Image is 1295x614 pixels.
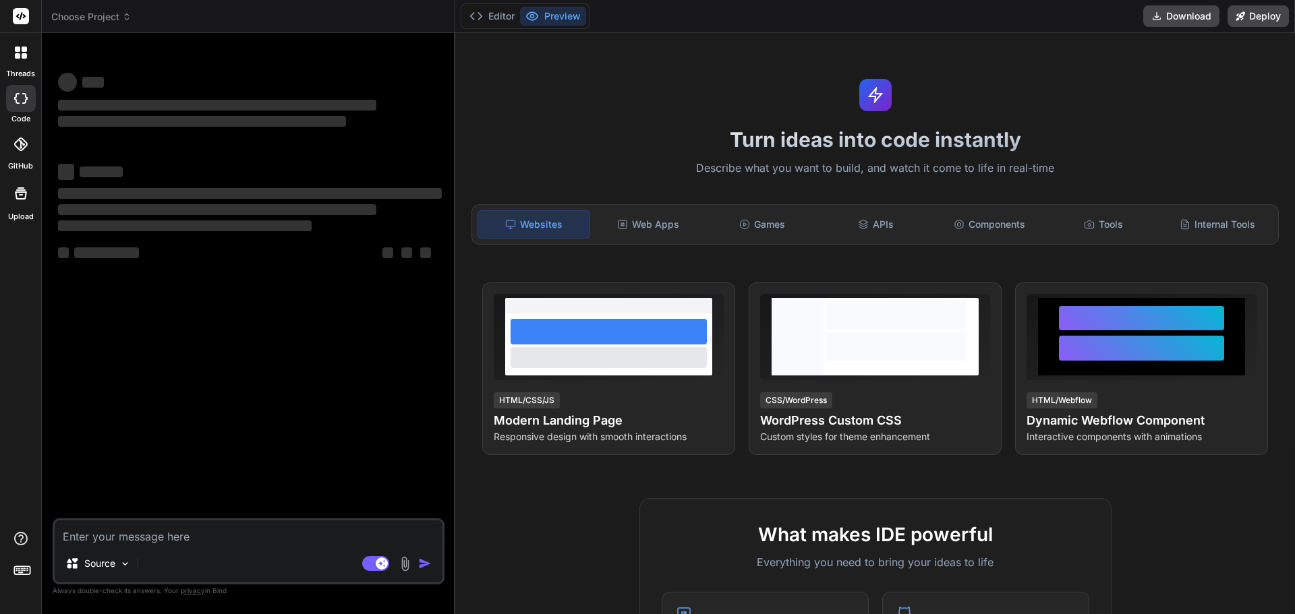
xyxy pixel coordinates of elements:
[58,73,77,92] span: ‌
[760,411,990,430] h4: WordPress Custom CSS
[58,204,376,215] span: ‌
[1027,430,1257,443] p: Interactive components with animations
[11,113,30,125] label: code
[478,210,590,239] div: Websites
[58,247,69,258] span: ‌
[1048,210,1159,239] div: Tools
[1143,5,1219,27] button: Download
[662,520,1089,549] h2: What makes IDE powerful
[463,127,1287,152] h1: Turn ideas into code instantly
[51,10,132,24] span: Choose Project
[58,116,346,127] span: ‌
[494,411,724,430] h4: Modern Landing Page
[760,430,990,443] p: Custom styles for theme enhancement
[1228,5,1289,27] button: Deploy
[463,160,1287,177] p: Describe what you want to build, and watch it come to life in real-time
[58,100,376,111] span: ‌
[934,210,1045,239] div: Components
[58,188,442,199] span: ‌
[8,160,33,172] label: GitHub
[58,220,312,231] span: ‌
[119,558,131,570] img: Pick Models
[418,557,432,570] img: icon
[397,556,413,572] img: attachment
[74,247,139,258] span: ‌
[58,164,74,180] span: ‌
[420,247,431,258] span: ‌
[82,77,104,88] span: ‌
[84,557,115,570] p: Source
[80,166,123,177] span: ‌
[1027,411,1257,430] h4: Dynamic Webflow Component
[181,586,205,594] span: privacy
[593,210,704,239] div: Web Apps
[382,247,393,258] span: ‌
[464,7,520,26] button: Editor
[760,392,832,408] div: CSS/WordPress
[8,211,34,222] label: Upload
[401,247,412,258] span: ‌
[494,430,724,443] p: Responsive design with smooth interactions
[707,210,818,239] div: Games
[820,210,931,239] div: APIs
[520,7,586,26] button: Preview
[53,584,444,597] p: Always double-check its answers. Your in Bind
[494,392,560,408] div: HTML/CSS/JS
[1161,210,1273,239] div: Internal Tools
[662,554,1089,570] p: Everything you need to bring your ideas to life
[6,68,35,80] label: threads
[1027,392,1097,408] div: HTML/Webflow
